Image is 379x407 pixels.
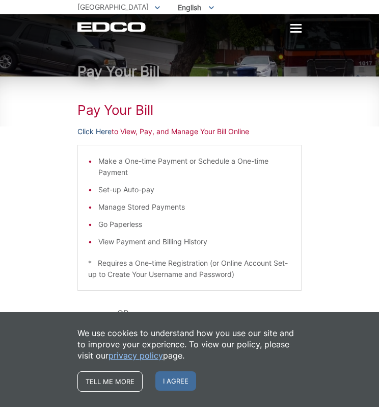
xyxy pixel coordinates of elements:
li: Make a One-time Payment or Schedule a One-time Payment [98,156,291,178]
li: Set-up Auto-pay [98,184,291,195]
span: [GEOGRAPHIC_DATA] [77,3,149,11]
span: I agree [155,371,196,391]
a: Tell me more [77,371,143,392]
h1: Pay Your Bill [77,102,302,118]
p: - OR - [111,306,302,320]
p: to View, Pay, and Manage Your Bill Online [77,126,302,137]
li: Manage Stored Payments [98,201,291,213]
a: privacy policy [109,350,163,361]
p: We use cookies to understand how you use our site and to improve your experience. To view our pol... [77,327,302,361]
li: Go Paperless [98,219,291,230]
a: EDCD logo. Return to the homepage. [77,22,146,32]
p: * Requires a One-time Registration (or Online Account Set-up to Create Your Username and Password) [88,258,291,280]
a: Click Here [77,126,112,137]
h1: Pay Your Bill [77,64,302,79]
li: View Payment and Billing History [98,236,291,247]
